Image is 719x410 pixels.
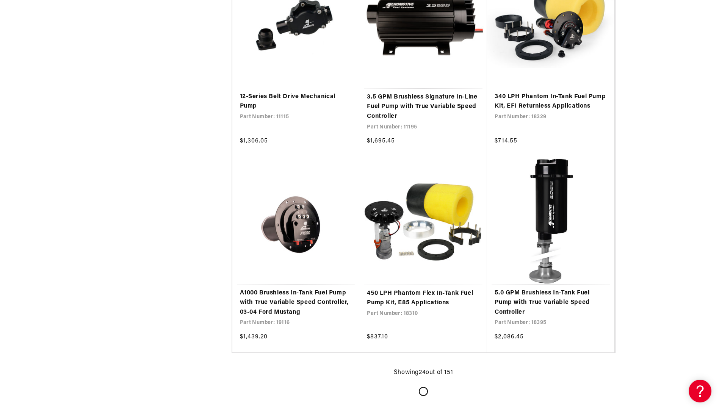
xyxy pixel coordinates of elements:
[419,369,426,376] span: 24
[240,92,352,111] a: 12-Series Belt Drive Mechanical Pump
[394,368,453,378] p: Showing out of 151
[367,289,479,308] a: 450 LPH Phantom Flex In-Tank Fuel Pump Kit, E85 Applications
[495,288,607,318] a: 5.0 GPM Brushless In-Tank Fuel Pump with True Variable Speed Controller
[240,288,352,318] a: A1000 Brushless In-Tank Fuel Pump with True Variable Speed Controller, 03-04 Ford Mustang
[367,92,479,122] a: 3.5 GPM Brushless Signature In-Line Fuel Pump with True Variable Speed Controller
[495,92,607,111] a: 340 LPH Phantom In-Tank Fuel Pump Kit, EFI Returnless Applications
